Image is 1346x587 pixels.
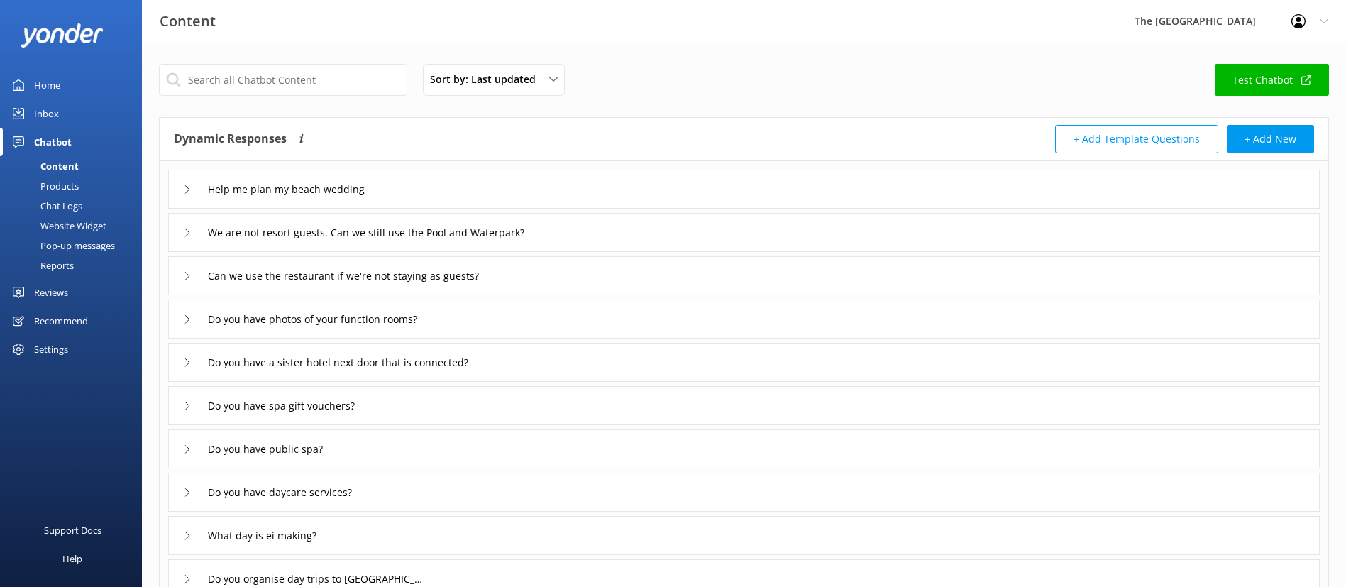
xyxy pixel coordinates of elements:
[9,196,82,216] div: Chat Logs
[9,236,115,256] div: Pop-up messages
[44,516,101,544] div: Support Docs
[9,216,106,236] div: Website Widget
[9,156,142,176] a: Content
[34,128,72,156] div: Chatbot
[1227,125,1314,153] button: + Add New
[9,176,79,196] div: Products
[34,99,59,128] div: Inbox
[9,236,142,256] a: Pop-up messages
[9,216,142,236] a: Website Widget
[9,196,142,216] a: Chat Logs
[174,125,287,153] h4: Dynamic Responses
[160,10,216,33] h3: Content
[159,64,407,96] input: Search all Chatbot Content
[34,307,88,335] div: Recommend
[9,176,142,196] a: Products
[34,71,60,99] div: Home
[9,256,142,275] a: Reports
[34,335,68,363] div: Settings
[34,278,68,307] div: Reviews
[21,23,103,47] img: yonder-white-logo.png
[9,256,74,275] div: Reports
[1055,125,1218,153] button: + Add Template Questions
[62,544,82,573] div: Help
[1215,64,1329,96] a: Test Chatbot
[430,72,544,87] span: Sort by: Last updated
[9,156,79,176] div: Content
